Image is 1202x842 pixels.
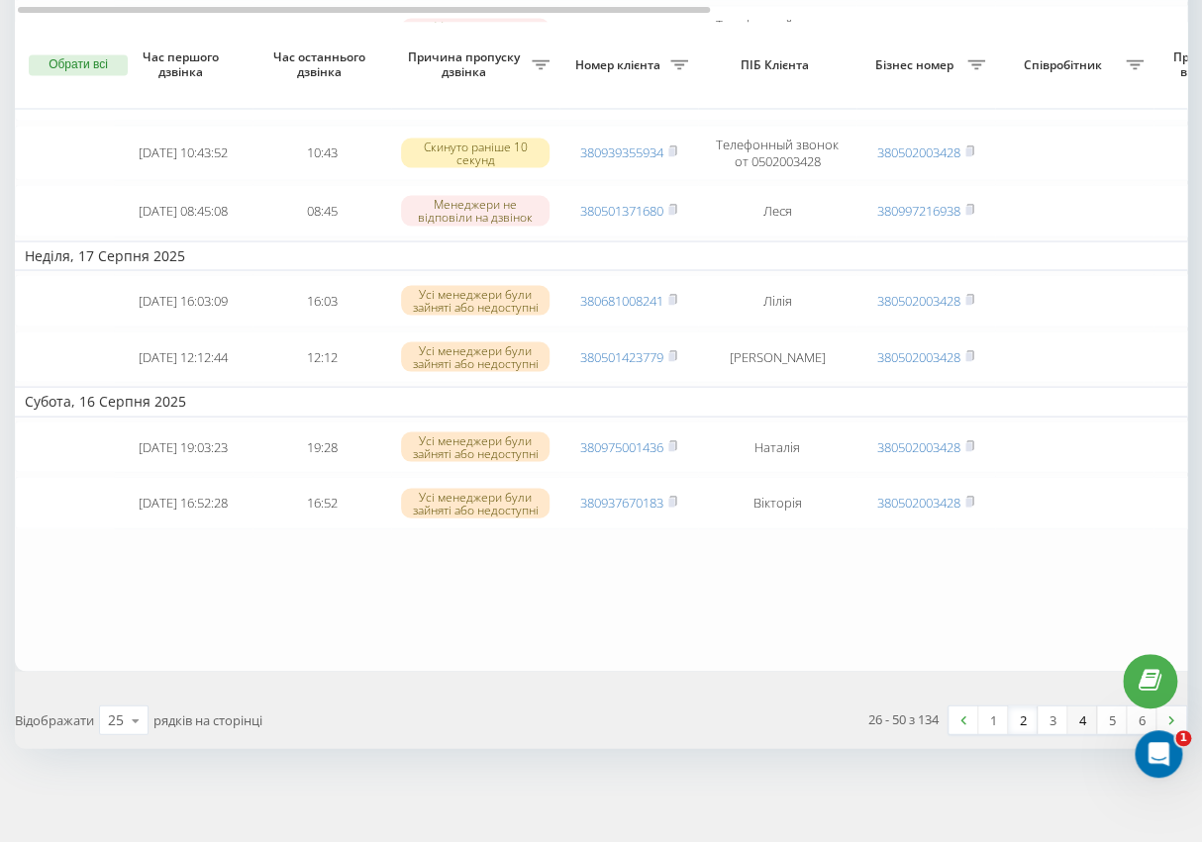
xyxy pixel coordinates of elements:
[1008,705,1038,733] a: 2
[252,476,391,528] td: 16:52
[401,195,550,225] div: Менеджери не відповіли на дзвінок
[580,437,663,455] a: 380975001436
[698,330,856,383] td: [PERSON_NAME]
[877,201,960,219] a: 380997216938
[130,49,237,80] span: Час першого дзвінка
[580,142,663,160] a: 380939355934
[114,125,252,180] td: [DATE] 10:43:52
[877,142,960,160] a: 380502003428
[401,18,550,47] div: Менеджери не відповіли на дзвінок
[268,49,375,80] span: Час останнього дзвінка
[715,57,840,73] span: ПІБ Клієнта
[252,184,391,236] td: 08:45
[401,49,532,80] span: Причина пропуску дзвінка
[877,291,960,309] a: 380502003428
[1067,705,1097,733] a: 4
[1038,705,1067,733] a: 3
[698,421,856,473] td: Наталія
[401,138,550,167] div: Скинуто раніше 10 секунд
[580,347,663,365] a: 380501423779
[401,488,550,517] div: Усі менеджери були зайняті або недоступні
[15,710,94,728] span: Відображати
[29,54,128,76] button: Обрати всі
[978,705,1008,733] a: 1
[698,476,856,528] td: Вікторія
[114,184,252,236] td: [DATE] 08:45:08
[108,709,124,729] div: 25
[877,493,960,511] a: 380502003428
[698,184,856,236] td: Леся
[868,708,939,728] div: 26 - 50 з 134
[114,274,252,327] td: [DATE] 16:03:09
[401,341,550,371] div: Усі менеджери були зайняті або недоступні
[569,57,670,73] span: Номер клієнта
[1097,705,1127,733] a: 5
[252,274,391,327] td: 16:03
[1175,730,1191,746] span: 1
[114,330,252,383] td: [DATE] 12:12:44
[1005,57,1126,73] span: Співробітник
[698,125,856,180] td: Телефонный звонок от 0502003428
[114,421,252,473] td: [DATE] 19:03:23
[580,493,663,511] a: 380937670183
[580,201,663,219] a: 380501371680
[698,274,856,327] td: Лілія
[114,476,252,528] td: [DATE] 16:52:28
[401,431,550,461] div: Усі менеджери були зайняті або недоступні
[1135,730,1182,778] iframe: Intercom live chat
[252,330,391,383] td: 12:12
[580,291,663,309] a: 380681008241
[1127,705,1156,733] a: 6
[153,710,262,728] span: рядків на сторінці
[877,347,960,365] a: 380502003428
[252,125,391,180] td: 10:43
[877,437,960,455] a: 380502003428
[252,421,391,473] td: 19:28
[866,57,967,73] span: Бізнес номер
[401,285,550,315] div: Усі менеджери були зайняті або недоступні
